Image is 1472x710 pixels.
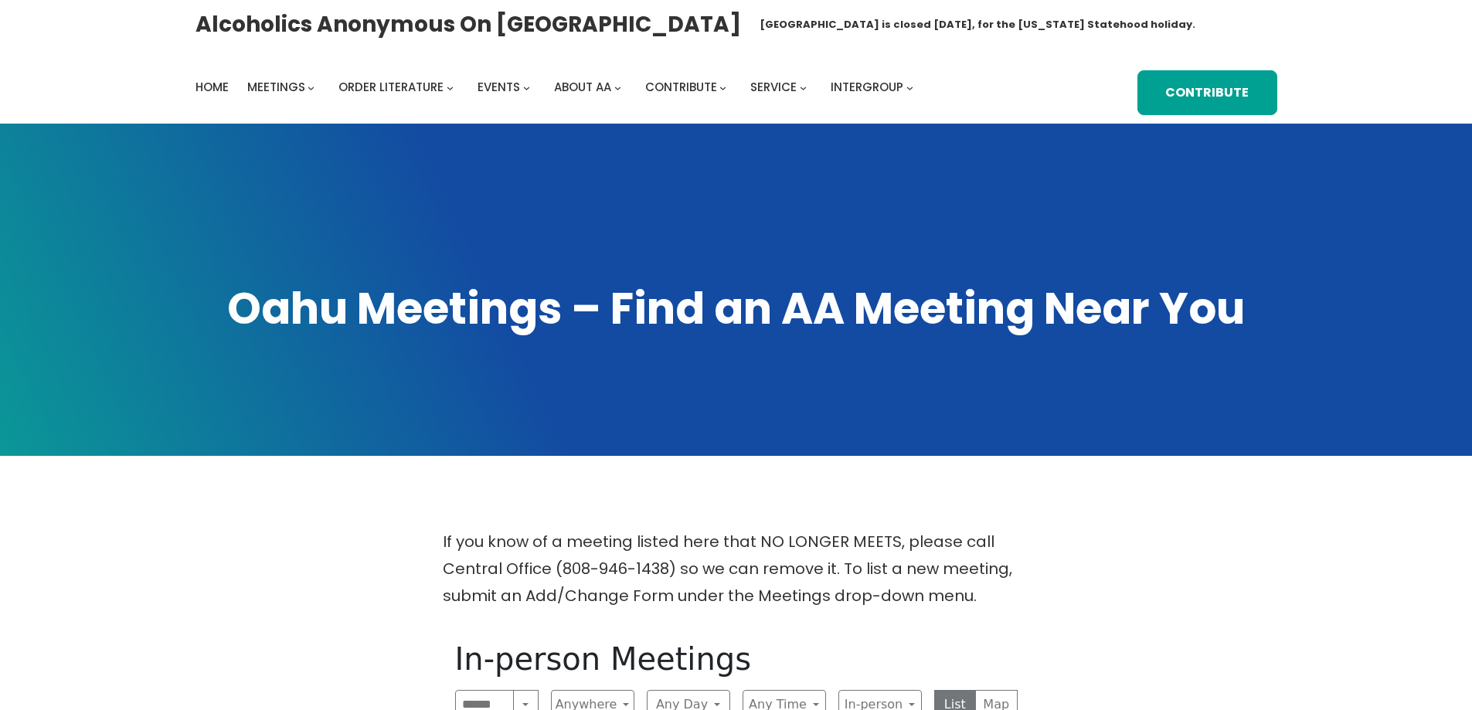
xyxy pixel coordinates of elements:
[831,79,903,95] span: Intergroup
[195,76,229,98] a: Home
[906,83,913,90] button: Intergroup submenu
[645,76,717,98] a: Contribute
[719,83,726,90] button: Contribute submenu
[750,79,797,95] span: Service
[1137,70,1277,116] a: Contribute
[554,76,611,98] a: About AA
[554,79,611,95] span: About AA
[750,76,797,98] a: Service
[760,17,1195,32] h1: [GEOGRAPHIC_DATA] is closed [DATE], for the [US_STATE] Statehood holiday.
[800,83,807,90] button: Service submenu
[195,79,229,95] span: Home
[478,79,520,95] span: Events
[195,5,741,43] a: Alcoholics Anonymous on [GEOGRAPHIC_DATA]
[338,79,444,95] span: Order Literature
[247,79,305,95] span: Meetings
[195,280,1277,338] h1: Oahu Meetings – Find an AA Meeting Near You
[447,83,454,90] button: Order Literature submenu
[195,76,919,98] nav: Intergroup
[455,640,1018,678] h1: In-person Meetings
[308,83,314,90] button: Meetings submenu
[614,83,621,90] button: About AA submenu
[247,76,305,98] a: Meetings
[831,76,903,98] a: Intergroup
[443,528,1030,610] p: If you know of a meeting listed here that NO LONGER MEETS, please call Central Office (808-946-14...
[478,76,520,98] a: Events
[645,79,717,95] span: Contribute
[523,83,530,90] button: Events submenu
